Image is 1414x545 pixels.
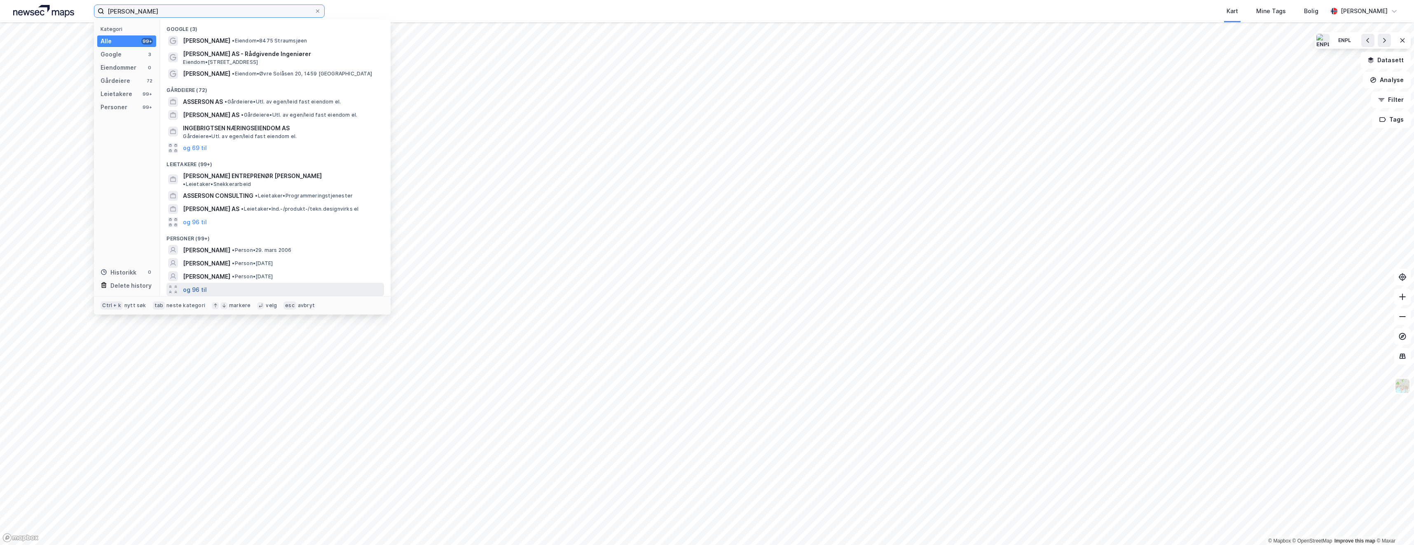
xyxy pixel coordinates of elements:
button: og 96 til [183,284,207,294]
span: Gårdeiere • Utl. av egen/leid fast eiendom el. [225,99,341,105]
div: Delete history [110,281,152,291]
div: Kart [1227,6,1238,16]
div: Ctrl + k [101,301,123,310]
span: • [241,112,243,118]
span: Eiendom • 8475 Straumsjøen [232,38,307,44]
div: 0 [146,269,153,275]
span: [PERSON_NAME] [183,258,230,268]
div: Gårdeiere [101,76,130,86]
span: Person • [DATE] [232,260,273,267]
span: ASSERSON CONSULTING [183,191,253,201]
div: Gårdeiere (72) [160,80,391,95]
div: Historikk [101,268,136,277]
div: esc [283,301,296,310]
span: Person • 29. mars 2006 [232,247,291,254]
img: logo.a4113a55bc3d86da70a041830d287a7e.svg [13,5,74,17]
span: ASSERSON AS [183,97,223,107]
span: [PERSON_NAME] [183,69,230,79]
a: Mapbox [1268,538,1291,544]
span: [PERSON_NAME] AS [183,204,239,214]
div: Kontrollprogram for chat [1373,505,1414,545]
a: OpenStreetMap [1292,538,1332,544]
iframe: Chat Widget [1373,505,1414,545]
span: • [255,193,258,199]
img: ENPL [1316,34,1330,47]
span: Gårdeiere • Utl. av egen/leid fast eiendom el. [241,112,357,118]
span: • [232,260,234,266]
div: Alle [101,36,112,46]
span: • [232,273,234,280]
button: og 96 til [183,217,207,227]
div: Leietakere [101,89,132,99]
a: Improve this map [1334,538,1375,544]
div: markere [229,302,250,309]
div: Personer (99+) [160,229,391,244]
input: Søk på adresse, matrikkel, gårdeiere, leietakere eller personer [104,5,314,17]
div: tab [153,301,165,310]
span: Leietaker • Ind.-/produkt-/tekn.designvirks el [241,206,358,212]
div: [PERSON_NAME] [1341,6,1388,16]
span: Leietaker • Programmeringstjenester [255,193,353,199]
button: Tags [1372,111,1411,128]
button: Datasett [1360,52,1411,68]
button: og 69 til [183,143,207,153]
span: Eiendom • Øvre Solåsen 20, 1459 [GEOGRAPHIC_DATA] [232,70,372,77]
span: Eiendom • [STREET_ADDRESS] [183,59,258,66]
span: [PERSON_NAME] [183,272,230,282]
div: 3 [146,51,153,58]
div: Mine Tags [1256,6,1286,16]
span: • [232,247,234,253]
div: 99+ [141,91,153,97]
span: • [241,206,243,212]
div: 99+ [141,38,153,45]
span: • [225,99,227,105]
span: [PERSON_NAME] AS [183,110,239,120]
div: avbryt [298,302,315,309]
div: Kategori [101,26,156,32]
div: Google (3) [160,19,391,34]
span: [PERSON_NAME] [183,36,230,46]
button: ENPL [1333,34,1356,47]
button: Filter [1371,92,1411,108]
div: Personer [101,102,127,112]
div: Bolig [1304,6,1318,16]
div: neste kategori [166,302,205,309]
span: [PERSON_NAME] AS - Rådgivende Ingeniører [183,49,381,59]
img: Z [1395,378,1410,394]
span: Gårdeiere • Utl. av egen/leid fast eiendom el. [183,133,297,140]
span: • [183,181,185,187]
span: • [232,38,234,44]
a: Mapbox homepage [2,533,39,543]
div: velg [266,302,277,309]
span: Leietaker • Snekkerarbeid [183,181,251,188]
span: [PERSON_NAME] [183,245,230,255]
span: • [232,70,234,77]
div: nytt søk [124,302,146,309]
div: Google [101,49,122,59]
div: Leietakere (99+) [160,155,391,169]
span: INGEBRIGTSEN NÆRINGSEIENDOM AS [183,123,381,133]
span: Person • [DATE] [232,273,273,280]
div: 0 [146,64,153,71]
div: 72 [146,78,153,84]
span: [PERSON_NAME] ENTREPRENØR [PERSON_NAME] [183,171,322,181]
button: Analyse [1363,72,1411,88]
div: ENPL [1338,37,1351,44]
div: Eiendommer [101,63,136,73]
div: 99+ [141,104,153,110]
